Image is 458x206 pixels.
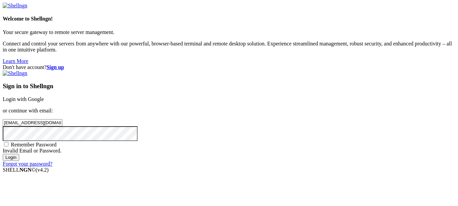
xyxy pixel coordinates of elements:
div: Invalid Email or Password. [3,148,455,154]
span: Remember Password [11,142,57,147]
a: Login with Google [3,96,44,102]
input: Remember Password [4,142,8,146]
input: Login [3,154,19,161]
p: or continue with email: [3,108,455,114]
p: Connect and control your servers from anywhere with our powerful, browser-based terminal and remo... [3,41,455,53]
span: SHELL © [3,167,49,173]
p: Your secure gateway to remote server management. [3,29,455,35]
b: NGN [20,167,32,173]
h4: Welcome to Shellngn! [3,16,455,22]
input: Email address [3,119,62,126]
h3: Sign in to Shellngn [3,82,455,90]
img: Shellngn [3,3,27,9]
img: Shellngn [3,70,27,76]
a: Forgot your password? [3,161,52,167]
a: Learn More [3,58,28,64]
a: Sign up [47,64,64,70]
span: 4.2.0 [36,167,49,173]
div: Don't have account? [3,64,455,70]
